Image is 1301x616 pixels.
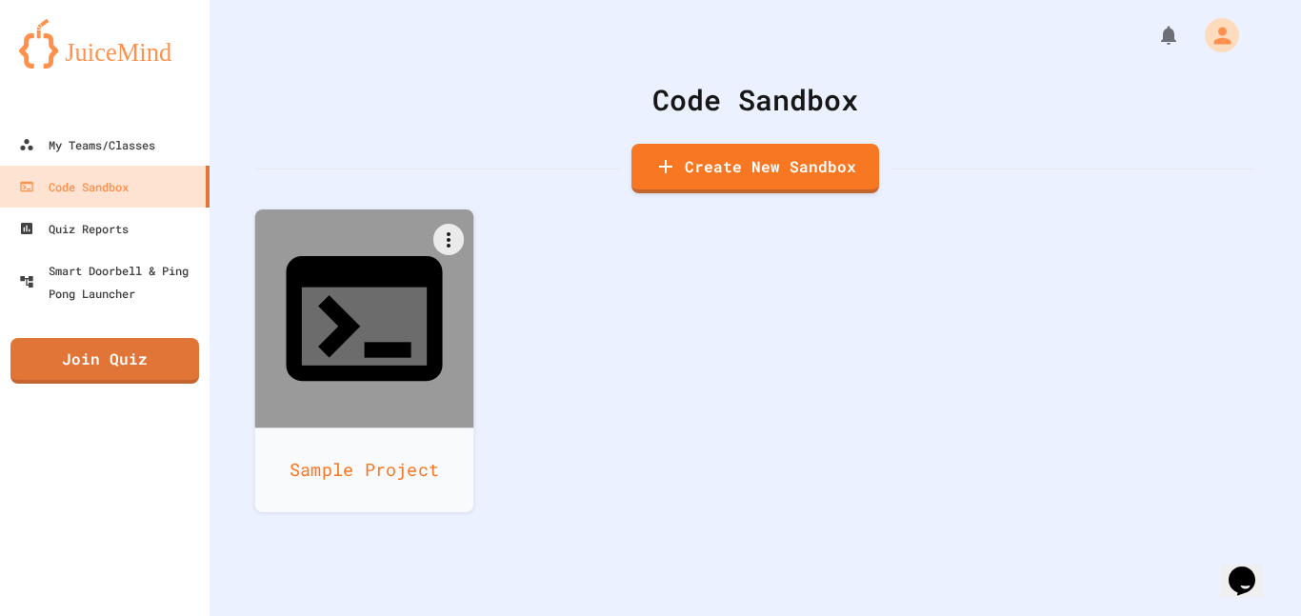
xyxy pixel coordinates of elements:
div: Smart Doorbell & Ping Pong Launcher [19,259,202,305]
div: Code Sandbox [257,78,1253,121]
div: My Account [1185,13,1244,57]
a: Sample Project [255,209,474,512]
div: Code Sandbox [19,175,129,198]
img: logo-orange.svg [19,19,190,69]
iframe: chat widget [1221,540,1282,597]
div: Sample Project [255,427,474,512]
div: Quiz Reports [19,217,129,240]
a: Create New Sandbox [631,144,879,193]
a: Join Quiz [10,338,199,384]
div: My Teams/Classes [19,133,155,156]
div: My Notifications [1122,19,1185,51]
